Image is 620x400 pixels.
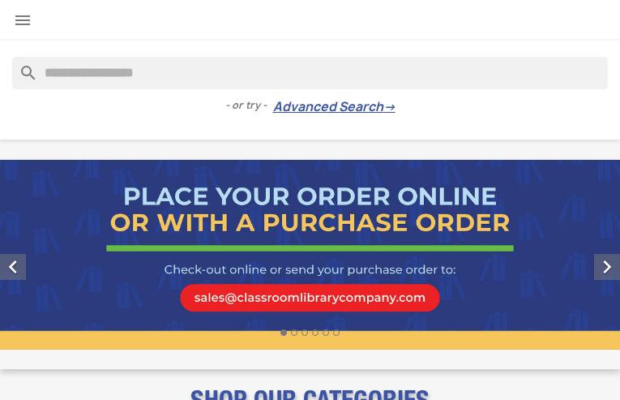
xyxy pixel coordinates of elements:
i:  [13,11,32,30]
i: search [12,57,32,76]
span: → [383,99,396,115]
input: Search [12,57,608,89]
i:  [594,254,620,280]
a: Advanced Search→ [273,99,396,115]
span: - or try - [225,97,273,114]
